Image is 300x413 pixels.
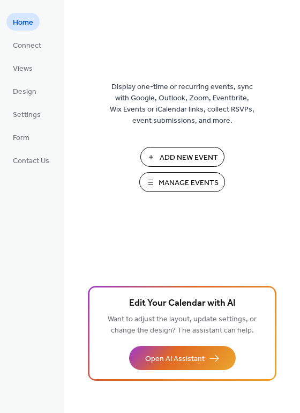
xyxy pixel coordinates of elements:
button: Add New Event [140,147,224,167]
span: Home [13,17,33,28]
span: Manage Events [159,178,219,189]
span: Want to adjust the layout, update settings, or change the design? The assistant can help. [108,312,257,338]
span: Form [13,132,29,144]
button: Open AI Assistant [129,346,236,370]
a: Connect [6,36,48,54]
a: Home [6,13,40,31]
a: Views [6,59,39,77]
a: Form [6,128,36,146]
span: Open AI Assistant [145,353,205,365]
span: Connect [13,40,41,51]
span: Views [13,63,33,75]
span: Edit Your Calendar with AI [129,296,236,311]
a: Contact Us [6,151,56,169]
span: Display one-time or recurring events, sync with Google, Outlook, Zoom, Eventbrite, Wix Events or ... [110,82,254,127]
a: Settings [6,105,47,123]
span: Design [13,86,36,98]
span: Contact Us [13,156,49,167]
a: Design [6,82,43,100]
button: Manage Events [139,172,225,192]
span: Settings [13,109,41,121]
span: Add New Event [160,152,218,164]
